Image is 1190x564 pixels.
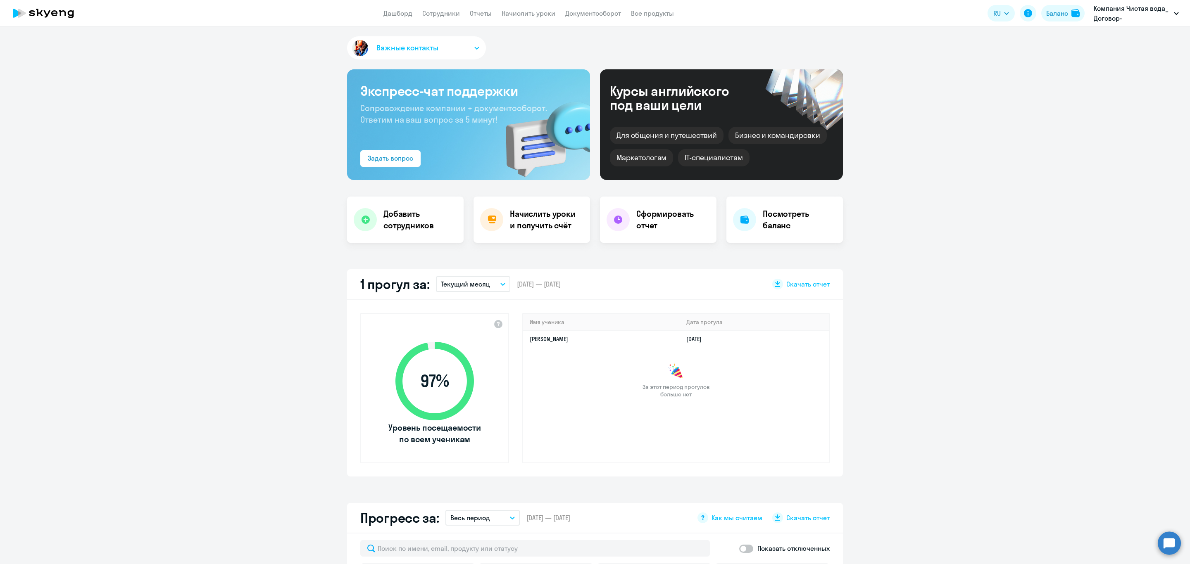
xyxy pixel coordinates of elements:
div: Курсы английского под ваши цели [610,84,751,112]
h2: 1 прогул за: [360,276,429,292]
a: Сотрудники [422,9,460,17]
div: IT-специалистам [678,149,749,166]
a: Документооборот [565,9,621,17]
span: RU [993,8,1001,18]
button: Компания Чистая вода_ Договор-предоплата_2025 года, КОМПАНИЯ ЧИСТАЯ ВОДА, ООО [1090,3,1183,23]
a: [PERSON_NAME] [530,335,568,343]
span: Важные контакты [376,43,438,53]
p: Весь период [450,513,490,523]
img: congrats [668,363,684,380]
span: Сопровождение компании + документооборот. Ответим на ваш вопрос за 5 минут! [360,103,547,125]
button: Балансbalance [1041,5,1085,21]
p: Компания Чистая вода_ Договор-предоплата_2025 года, КОМПАНИЯ ЧИСТАЯ ВОДА, ООО [1094,3,1171,23]
h4: Добавить сотрудников [383,208,457,231]
th: Дата прогула [680,314,829,331]
input: Поиск по имени, email, продукту или статусу [360,540,710,557]
img: avatar [350,38,370,58]
button: Задать вопрос [360,150,421,167]
span: [DATE] — [DATE] [517,280,561,289]
h3: Экспресс-чат поддержки [360,83,577,99]
h4: Сформировать отчет [636,208,710,231]
p: Текущий месяц [441,279,490,289]
div: Баланс [1046,8,1068,18]
span: [DATE] — [DATE] [526,513,570,522]
span: 97 % [387,371,482,391]
div: Задать вопрос [368,153,413,163]
a: Все продукты [631,9,674,17]
div: Маркетологам [610,149,673,166]
button: Весь период [445,510,520,526]
img: balance [1071,9,1080,17]
th: Имя ученика [523,314,680,331]
span: Скачать отчет [786,280,830,289]
button: RU [988,5,1015,21]
h4: Начислить уроки и получить счёт [510,208,582,231]
span: Уровень посещаемости по всем ученикам [387,422,482,445]
p: Показать отключенных [757,543,830,553]
span: За этот период прогулов больше нет [641,383,711,398]
h4: Посмотреть баланс [763,208,836,231]
h2: Прогресс за: [360,509,439,526]
div: Бизнес и командировки [728,127,827,144]
a: Отчеты [470,9,492,17]
span: Скачать отчет [786,513,830,522]
span: Как мы считаем [712,513,762,522]
a: Начислить уроки [502,9,555,17]
button: Важные контакты [347,36,486,59]
div: Для общения и путешествий [610,127,724,144]
img: bg-img [494,87,590,180]
a: Дашборд [383,9,412,17]
button: Текущий месяц [436,276,510,292]
a: [DATE] [686,335,708,343]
